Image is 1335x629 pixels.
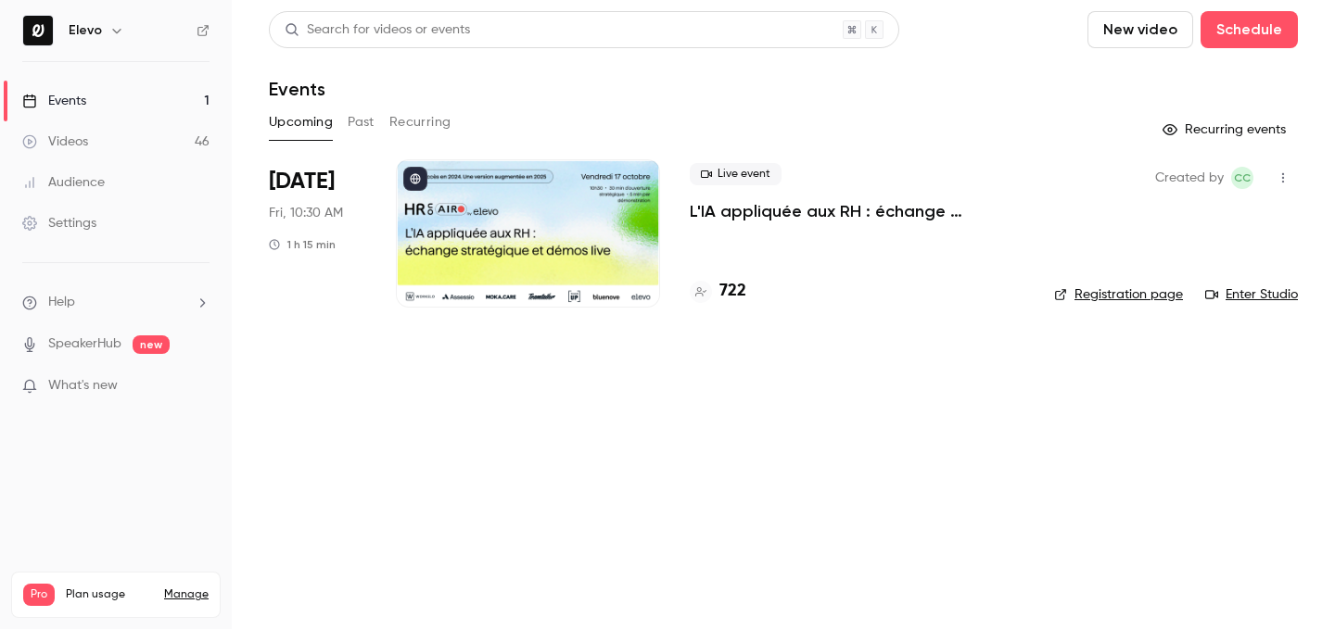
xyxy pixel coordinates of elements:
[269,237,336,252] div: 1 h 15 min
[269,204,343,222] span: Fri, 10:30 AM
[269,107,333,137] button: Upcoming
[22,214,96,233] div: Settings
[1054,285,1183,304] a: Registration page
[1205,285,1298,304] a: Enter Studio
[23,584,55,606] span: Pro
[22,92,86,110] div: Events
[389,107,451,137] button: Recurring
[133,335,170,354] span: new
[348,107,375,137] button: Past
[690,163,782,185] span: Live event
[285,20,470,40] div: Search for videos or events
[48,293,75,312] span: Help
[1231,167,1253,189] span: Clara Courtillier
[22,132,88,151] div: Videos
[22,173,105,192] div: Audience
[1201,11,1298,48] button: Schedule
[719,279,746,304] h4: 722
[269,159,366,308] div: Oct 17 Fri, 10:30 AM (Europe/Paris)
[690,279,746,304] a: 722
[1155,167,1224,189] span: Created by
[690,200,1024,222] a: L'IA appliquée aux RH : échange stratégique et démos live.
[164,587,209,602] a: Manage
[22,293,210,312] li: help-dropdown-opener
[48,334,121,354] a: SpeakerHub
[269,78,325,100] h1: Events
[1154,115,1298,145] button: Recurring events
[1087,11,1193,48] button: New video
[269,167,335,196] span: [DATE]
[1234,167,1251,189] span: CC
[48,376,118,396] span: What's new
[69,21,102,40] h6: Elevo
[66,587,153,602] span: Plan usage
[23,16,53,45] img: Elevo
